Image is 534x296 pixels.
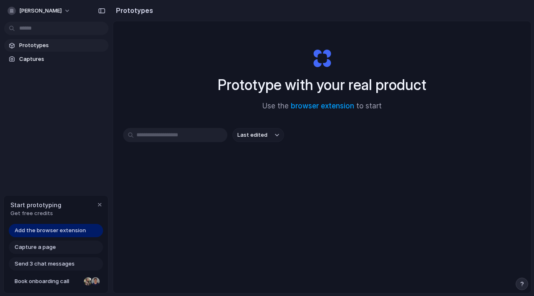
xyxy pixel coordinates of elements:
[4,53,108,65] a: Captures
[15,226,86,235] span: Add the browser extension
[9,275,103,288] a: Book onboarding call
[15,243,56,251] span: Capture a page
[291,102,354,110] a: browser extension
[19,55,105,63] span: Captures
[19,7,62,15] span: [PERSON_NAME]
[19,41,105,50] span: Prototypes
[91,276,101,286] div: Christian Iacullo
[10,209,61,218] span: Get free credits
[262,101,382,112] span: Use the to start
[113,5,153,15] h2: Prototypes
[83,276,93,286] div: Nicole Kubica
[15,260,75,268] span: Send 3 chat messages
[10,201,61,209] span: Start prototyping
[4,4,75,18] button: [PERSON_NAME]
[237,131,267,139] span: Last edited
[15,277,81,286] span: Book onboarding call
[4,39,108,52] a: Prototypes
[232,128,284,142] button: Last edited
[218,74,426,96] h1: Prototype with your real product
